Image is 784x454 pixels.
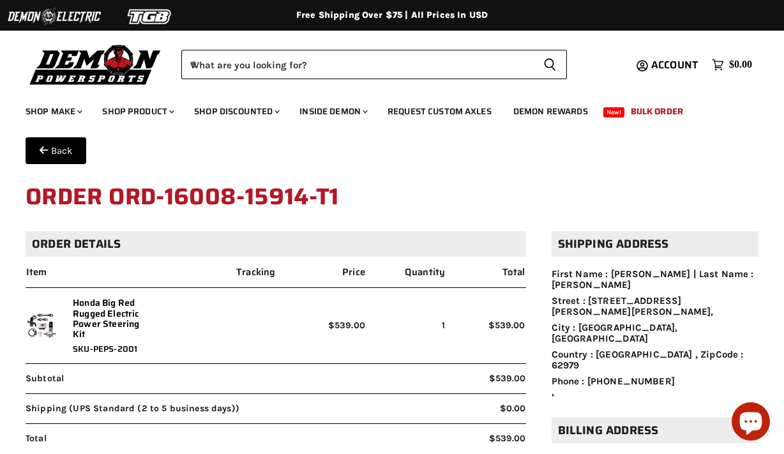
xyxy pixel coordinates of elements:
span: Total [26,424,446,454]
span: Subtotal [26,364,446,394]
img: Demon Powersports [26,42,165,87]
li: Country : [GEOGRAPHIC_DATA] , ZipCode : 62979 [552,349,758,372]
li: First Name : [PERSON_NAME] | Last Name : [PERSON_NAME] [552,269,758,291]
th: Total [446,266,525,288]
a: Shop Discounted [185,98,287,125]
span: New! [603,107,625,117]
span: $0.00 [729,59,752,71]
a: Bulk Order [621,98,693,125]
a: $0.00 [705,56,758,74]
img: TGB Logo 2 [102,4,198,29]
li: City : [GEOGRAPHIC_DATA], [GEOGRAPHIC_DATA] [552,322,758,345]
span: Shipping (UPS Standard (2 to 5 business days)) [26,393,446,423]
li: Phone : [PHONE_NUMBER] [552,376,758,387]
a: Request Custom Axles [378,98,501,125]
button: Back [26,137,86,164]
h2: Shipping address [552,231,758,257]
span: $539.00 [328,320,365,331]
input: When autocomplete results are available use up and down arrows to review and enter to select [181,50,533,79]
h2: Order details [26,231,526,257]
span: $0.00 [500,403,526,414]
ul: Main menu [16,93,749,125]
ul: , [552,269,758,398]
h2: Billing address [552,418,758,444]
form: Product [181,50,567,79]
td: 1 [366,288,446,363]
a: Demon Rewards [504,98,598,125]
a: Account [645,59,705,71]
a: Honda Big Red Rugged Electric Power Steering Kit [73,298,145,339]
inbox-online-store-chat: Shopify online store chat [728,402,774,444]
a: Shop Product [93,98,182,125]
span: $539.00 [489,433,526,444]
th: Tracking [236,266,285,288]
span: Account [651,57,698,73]
img: Honda Big Red Rugged Electric Power Steering Kit - SKU-PEPS-2001 [26,310,57,342]
th: Quantity [366,266,446,288]
th: Price [285,266,365,288]
h1: Order ORD-16008-15914-T1 [26,177,758,218]
th: Item [26,266,236,288]
span: $539.00 [488,320,525,331]
button: Search [533,50,567,79]
li: Street : [STREET_ADDRESS][PERSON_NAME][PERSON_NAME], [552,296,758,318]
a: Shop Make [16,98,90,125]
img: Demon Electric Logo 2 [6,4,102,29]
span: $539.00 [489,373,526,384]
span: SKU-PEPS-2001 [73,344,145,354]
a: Inside Demon [290,98,375,125]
